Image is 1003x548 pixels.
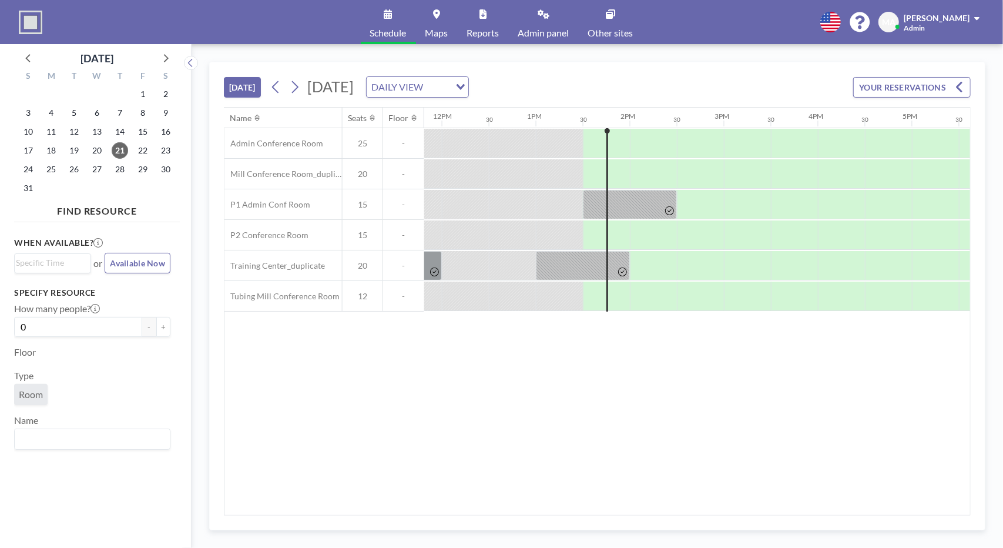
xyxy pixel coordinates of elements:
span: P1 Admin Conf Room [224,199,310,210]
span: Tuesday, August 26, 2025 [66,161,82,178]
span: Saturday, August 9, 2025 [157,105,174,121]
span: Friday, August 22, 2025 [135,142,151,159]
span: Room [19,389,43,400]
h4: FIND RESOURCE [14,201,180,217]
span: Thursday, August 7, 2025 [112,105,128,121]
span: Available Now [110,258,165,268]
div: 30 [956,116,963,123]
span: Tuesday, August 5, 2025 [66,105,82,121]
label: Floor [14,346,36,358]
span: Saturday, August 16, 2025 [157,123,174,140]
span: Saturday, August 23, 2025 [157,142,174,159]
div: 30 [674,116,681,123]
span: Friday, August 15, 2025 [135,123,151,140]
div: 3PM [715,112,730,121]
span: - [383,291,424,302]
div: 30 [768,116,775,123]
span: Wednesday, August 20, 2025 [89,142,105,159]
span: MA [882,17,895,28]
span: Wednesday, August 27, 2025 [89,161,105,178]
span: Admin panel [518,28,569,38]
div: 30 [862,116,869,123]
span: Reports [467,28,499,38]
span: Monday, August 25, 2025 [43,161,59,178]
span: - [383,169,424,179]
span: DAILY VIEW [369,79,425,95]
div: S [154,69,177,85]
span: - [383,230,424,240]
span: Wednesday, August 6, 2025 [89,105,105,121]
span: [DATE] [307,78,354,95]
div: Seats [348,113,367,123]
div: Search for option [367,77,468,97]
span: 12 [343,291,383,302]
span: Other sites [588,28,633,38]
span: Sunday, August 17, 2025 [20,142,36,159]
span: - [383,199,424,210]
button: [DATE] [224,77,261,98]
span: [PERSON_NAME] [904,13,970,23]
input: Search for option [16,432,163,447]
div: Name [230,113,252,123]
div: 1PM [527,112,542,121]
div: Floor [389,113,409,123]
span: Friday, August 29, 2025 [135,161,151,178]
span: Monday, August 11, 2025 [43,123,59,140]
div: 5PM [903,112,918,121]
span: Tuesday, August 19, 2025 [66,142,82,159]
button: + [156,317,170,337]
span: - [383,260,424,271]
span: Tuesday, August 12, 2025 [66,123,82,140]
span: Saturday, August 2, 2025 [157,86,174,102]
div: [DATE] [80,50,113,66]
span: P2 Conference Room [224,230,308,240]
label: How many people? [14,303,100,315]
span: Saturday, August 30, 2025 [157,161,174,178]
span: Sunday, August 31, 2025 [20,180,36,196]
span: Maps [425,28,448,38]
span: 15 [343,230,383,240]
span: Admin [904,24,925,32]
span: Wednesday, August 13, 2025 [89,123,105,140]
span: Admin Conference Room [224,138,323,149]
span: Training Center_duplicate [224,260,325,271]
div: 2PM [621,112,636,121]
label: Name [14,415,38,426]
span: 20 [343,169,383,179]
h3: Specify resource [14,288,170,298]
span: Mill Conference Room_duplicate [224,169,342,179]
div: W [86,69,109,85]
div: 4PM [809,112,824,121]
span: Monday, August 4, 2025 [43,105,59,121]
span: 20 [343,260,383,271]
div: Search for option [15,254,90,272]
span: 15 [343,199,383,210]
span: Sunday, August 10, 2025 [20,123,36,140]
span: Sunday, August 24, 2025 [20,161,36,178]
div: M [40,69,63,85]
span: or [93,258,102,269]
span: Thursday, August 28, 2025 [112,161,128,178]
div: 30 [486,116,493,123]
span: - [383,138,424,149]
span: Friday, August 8, 2025 [135,105,151,121]
button: Available Now [105,253,170,273]
div: 30 [580,116,587,123]
label: Type [14,370,33,382]
div: S [17,69,40,85]
span: Friday, August 1, 2025 [135,86,151,102]
span: Tubing Mill Conference Room [224,291,340,302]
span: Schedule [370,28,407,38]
span: Monday, August 18, 2025 [43,142,59,159]
span: Thursday, August 14, 2025 [112,123,128,140]
span: 25 [343,138,383,149]
span: Sunday, August 3, 2025 [20,105,36,121]
span: Thursday, August 21, 2025 [112,142,128,159]
div: Search for option [15,429,170,449]
img: organization-logo [19,11,42,34]
button: - [142,317,156,337]
input: Search for option [427,79,449,95]
div: F [131,69,154,85]
div: 12PM [433,112,452,121]
button: YOUR RESERVATIONS [853,77,971,98]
